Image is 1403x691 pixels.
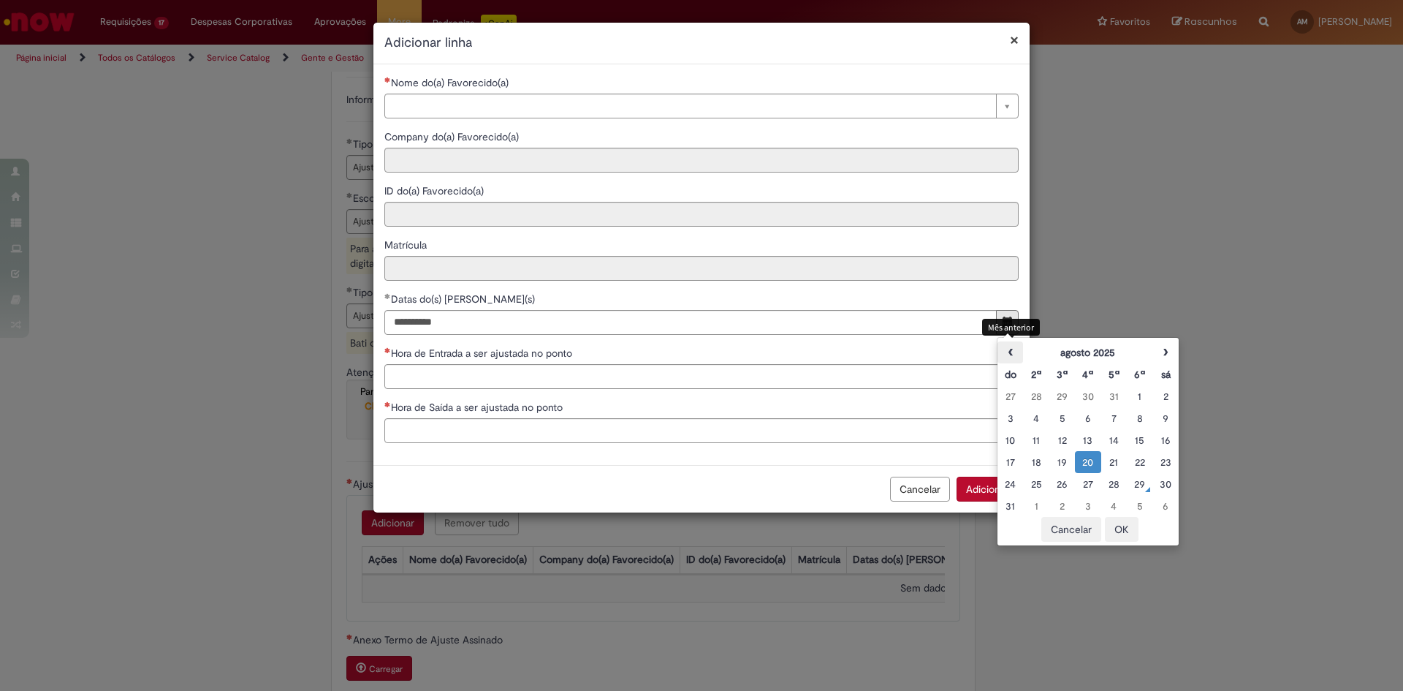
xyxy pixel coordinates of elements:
[384,238,430,252] span: Somente leitura - Matrícula
[1001,499,1019,513] div: 31 August 2025 Sunday
[1105,455,1123,469] div: 21 August 2025 Thursday
[1001,477,1019,491] div: 24 August 2025 Sunday
[1001,455,1019,469] div: 17 August 2025 Sunday
[957,477,1019,502] button: Adicionar
[1023,341,1152,363] th: agosto 2025. Alternar mês
[384,364,1019,389] input: Hora de Entrada a ser ajustada no ponto
[1053,433,1071,448] div: 12 August 2025 Tuesday
[1130,433,1149,448] div: 15 August 2025 Friday
[982,319,1040,336] div: Mês anterior
[1105,517,1138,542] button: OK
[997,337,1179,546] div: Escolher data
[384,418,1019,443] input: Hora de Saída a ser ajustada no ponto
[996,310,1019,335] button: Mostrar calendário para Datas do(s) Ajuste(s)
[1105,389,1123,404] div: 31 July 2025 Thursday
[1027,389,1045,404] div: 28 July 2025 Monday
[384,293,391,299] span: Obrigatório Preenchido
[1157,455,1175,469] div: 23 August 2025 Saturday
[1105,499,1123,513] div: 04 September 2025 Thursday
[1157,499,1175,513] div: 06 September 2025 Saturday
[384,401,391,407] span: Necessários
[1079,455,1097,469] div: O seletor de data foi aberto.20 August 2025 Wednesday
[384,77,391,83] span: Necessários
[1053,411,1071,426] div: 05 August 2025 Tuesday
[1157,433,1175,448] div: 16 August 2025 Saturday
[1041,517,1101,542] button: Cancelar
[384,148,1019,173] input: Company do(a) Favorecido(a)
[1127,363,1152,385] th: Sexta-feira
[384,184,487,197] span: Somente leitura - ID do(a) Favorecido(a)
[890,477,950,502] button: Cancelar
[1130,411,1149,426] div: 08 August 2025 Friday
[1027,477,1045,491] div: 25 August 2025 Monday
[1001,411,1019,426] div: 03 August 2025 Sunday
[1105,433,1123,448] div: 14 August 2025 Thursday
[1105,477,1123,491] div: 28 August 2025 Thursday
[1053,389,1071,404] div: 29 July 2025 Tuesday
[1001,433,1019,448] div: 10 August 2025 Sunday
[384,310,997,335] input: Datas do(s) Ajuste(s) 20 August 2025 Wednesday
[1105,411,1123,426] div: 07 August 2025 Thursday
[391,292,538,306] span: Datas do(s) [PERSON_NAME](s)
[1079,411,1097,426] div: 06 August 2025 Wednesday
[1010,32,1019,48] button: Fechar modal
[1049,363,1075,385] th: Terça-feira
[997,341,1023,363] th: Mês anterior
[1079,477,1097,491] div: 27 August 2025 Wednesday
[384,202,1019,227] input: ID do(a) Favorecido(a)
[1027,433,1045,448] div: 11 August 2025 Monday
[391,76,512,89] span: Necessários - Nome do(a) Favorecido(a)
[384,34,1019,53] h2: Adicionar linha
[1027,455,1045,469] div: 18 August 2025 Monday
[1001,389,1019,404] div: 27 July 2025 Sunday
[1153,341,1179,363] th: Próximo mês
[1153,363,1179,385] th: Sábado
[1130,499,1149,513] div: 05 September 2025 Friday
[1027,411,1045,426] div: 04 August 2025 Monday
[1079,389,1097,404] div: 30 July 2025 Wednesday
[1075,363,1100,385] th: Quarta-feira
[391,401,566,414] span: Hora de Saída a ser ajustada no ponto
[997,363,1023,385] th: Domingo
[1157,389,1175,404] div: 02 August 2025 Saturday
[1130,455,1149,469] div: 22 August 2025 Friday
[384,347,391,353] span: Necessários
[1130,477,1149,491] div: 29 August 2025 Friday
[1053,499,1071,513] div: 02 September 2025 Tuesday
[1130,389,1149,404] div: 01 August 2025 Friday
[391,347,575,360] span: Hora de Entrada a ser ajustada no ponto
[1157,411,1175,426] div: 09 August 2025 Saturday
[1157,477,1175,491] div: 30 August 2025 Saturday
[1079,433,1097,448] div: 13 August 2025 Wednesday
[1027,499,1045,513] div: 01 September 2025 Monday
[384,94,1019,118] a: Limpar campo Nome do(a) Favorecido(a)
[384,256,1019,281] input: Matrícula
[1101,363,1127,385] th: Quinta-feira
[384,130,522,143] span: Somente leitura - Company do(a) Favorecido(a)
[1053,477,1071,491] div: 26 August 2025 Tuesday
[1053,455,1071,469] div: 19 August 2025 Tuesday
[1079,499,1097,513] div: 03 September 2025 Wednesday
[1023,363,1049,385] th: Segunda-feira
